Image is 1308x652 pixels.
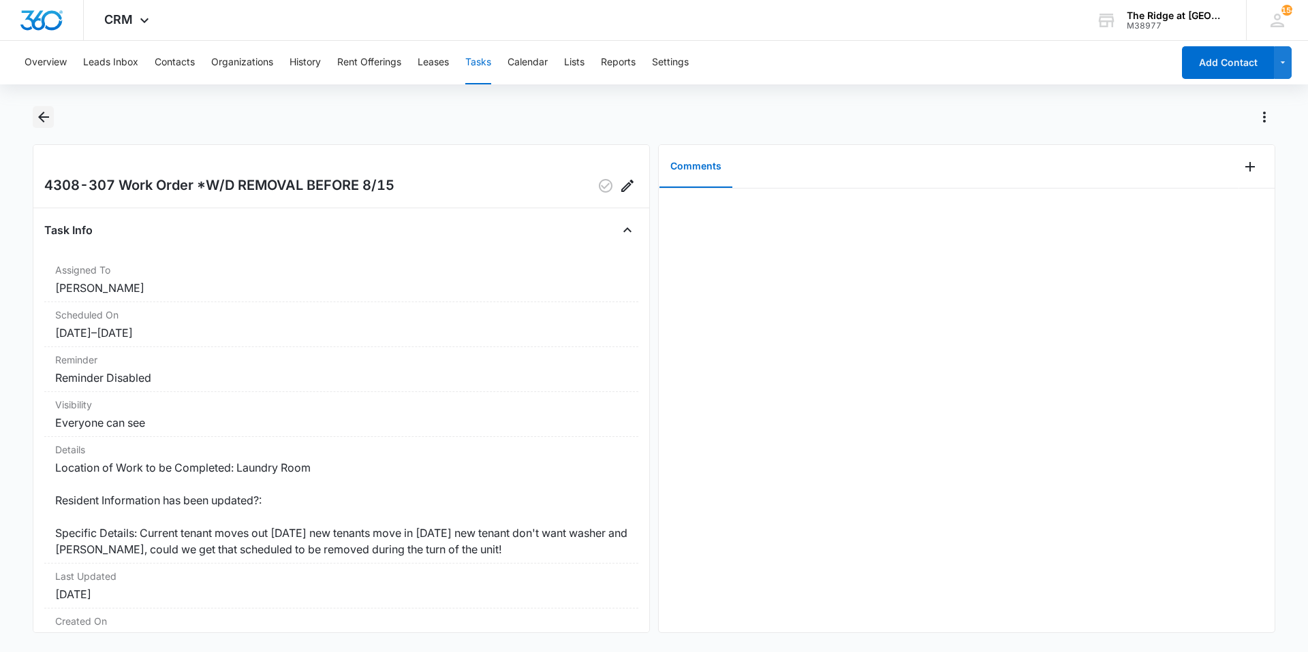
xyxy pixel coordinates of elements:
[1127,10,1226,21] div: account name
[44,257,638,302] div: Assigned To[PERSON_NAME]
[1253,106,1275,128] button: Actions
[44,175,394,197] h2: 4308-307 Work Order *W/D REMOVAL BEFORE 8/15
[44,392,638,437] div: VisibilityEveryone can see
[55,569,627,583] dt: Last Updated
[55,280,627,296] dd: [PERSON_NAME]
[1182,46,1274,79] button: Add Contact
[55,370,627,386] dd: Reminder Disabled
[211,41,273,84] button: Organizations
[25,41,67,84] button: Overview
[55,325,627,341] dd: [DATE] – [DATE]
[55,459,627,557] dd: Location of Work to be Completed: Laundry Room Resident Information has been updated?: Specific D...
[337,41,401,84] button: Rent Offerings
[55,631,627,647] dd: [DATE]
[55,397,627,412] dt: Visibility
[617,219,638,241] button: Close
[55,353,627,367] dt: Reminder
[55,442,627,457] dt: Details
[465,41,491,84] button: Tasks
[83,41,138,84] button: Leads Inbox
[659,146,732,188] button: Comments
[1127,21,1226,31] div: account id
[155,41,195,84] button: Contacts
[290,41,321,84] button: History
[55,308,627,322] dt: Scheduled On
[1239,156,1261,178] button: Add Comment
[104,12,133,27] span: CRM
[44,302,638,347] div: Scheduled On[DATE]–[DATE]
[564,41,585,84] button: Lists
[1281,5,1292,16] span: 154
[508,41,548,84] button: Calendar
[44,222,93,238] h4: Task Info
[652,41,689,84] button: Settings
[44,347,638,392] div: ReminderReminder Disabled
[33,106,54,128] button: Back
[44,564,638,608] div: Last Updated[DATE]
[617,175,638,197] button: Edit
[418,41,449,84] button: Leases
[44,437,638,564] div: DetailsLocation of Work to be Completed: Laundry Room Resident Information has been updated?: Spe...
[55,263,627,277] dt: Assigned To
[55,586,627,602] dd: [DATE]
[1281,5,1292,16] div: notifications count
[601,41,636,84] button: Reports
[55,414,627,431] dd: Everyone can see
[55,614,627,628] dt: Created On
